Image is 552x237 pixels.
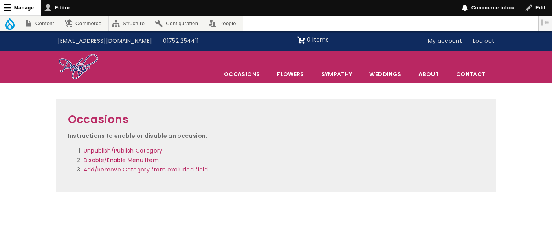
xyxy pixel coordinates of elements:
[539,16,552,29] button: Vertical orientation
[84,156,159,164] a: Disable/Enable Menu Item
[58,53,99,81] img: Home
[307,36,328,44] span: 0 items
[68,132,207,140] strong: Instructions to enable or disable an occasion:
[205,16,243,31] a: People
[152,16,205,31] a: Configuration
[468,34,500,49] a: Log out
[21,16,61,31] a: Content
[158,34,204,49] a: 01752 254411
[84,147,163,155] a: Unpublish/Publish Category
[269,66,312,82] a: Flowers
[410,66,447,82] a: About
[68,111,484,129] h2: Occasions
[84,166,208,173] a: Add/Remove Category from excluded field
[448,66,493,82] a: Contact
[61,16,108,31] a: Commerce
[297,34,329,46] a: Shopping cart 0 items
[216,66,268,82] span: Occasions
[52,34,158,49] a: [EMAIL_ADDRESS][DOMAIN_NAME]
[313,66,361,82] a: Sympathy
[422,34,468,49] a: My account
[109,16,152,31] a: Structure
[361,66,409,82] span: Weddings
[297,34,305,46] img: Shopping cart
